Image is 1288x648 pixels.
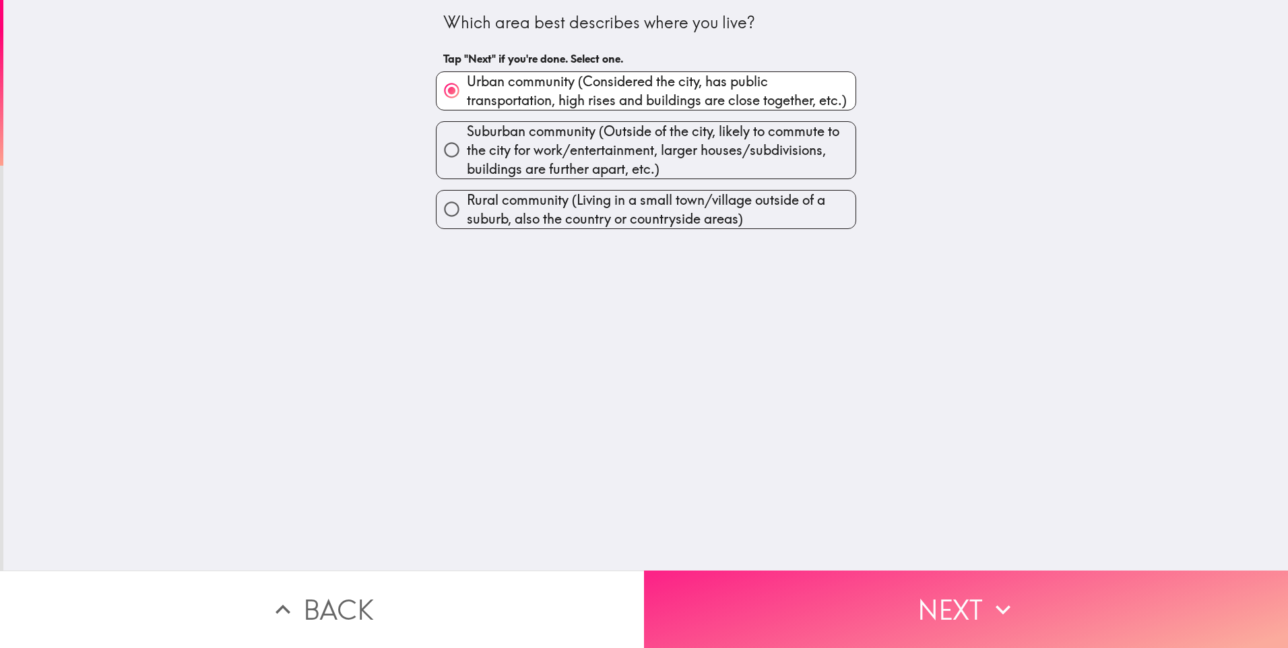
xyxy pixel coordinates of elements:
div: Which area best describes where you live? [443,11,849,34]
span: Suburban community (Outside of the city, likely to commute to the city for work/entertainment, la... [467,122,856,179]
button: Next [644,571,1288,648]
span: Urban community (Considered the city, has public transportation, high rises and buildings are clo... [467,72,856,110]
button: Suburban community (Outside of the city, likely to commute to the city for work/entertainment, la... [437,122,856,179]
button: Urban community (Considered the city, has public transportation, high rises and buildings are clo... [437,72,856,110]
h6: Tap "Next" if you're done. Select one. [443,51,849,66]
button: Rural community (Living in a small town/village outside of a suburb, also the country or countrys... [437,191,856,228]
span: Rural community (Living in a small town/village outside of a suburb, also the country or countrys... [467,191,856,228]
